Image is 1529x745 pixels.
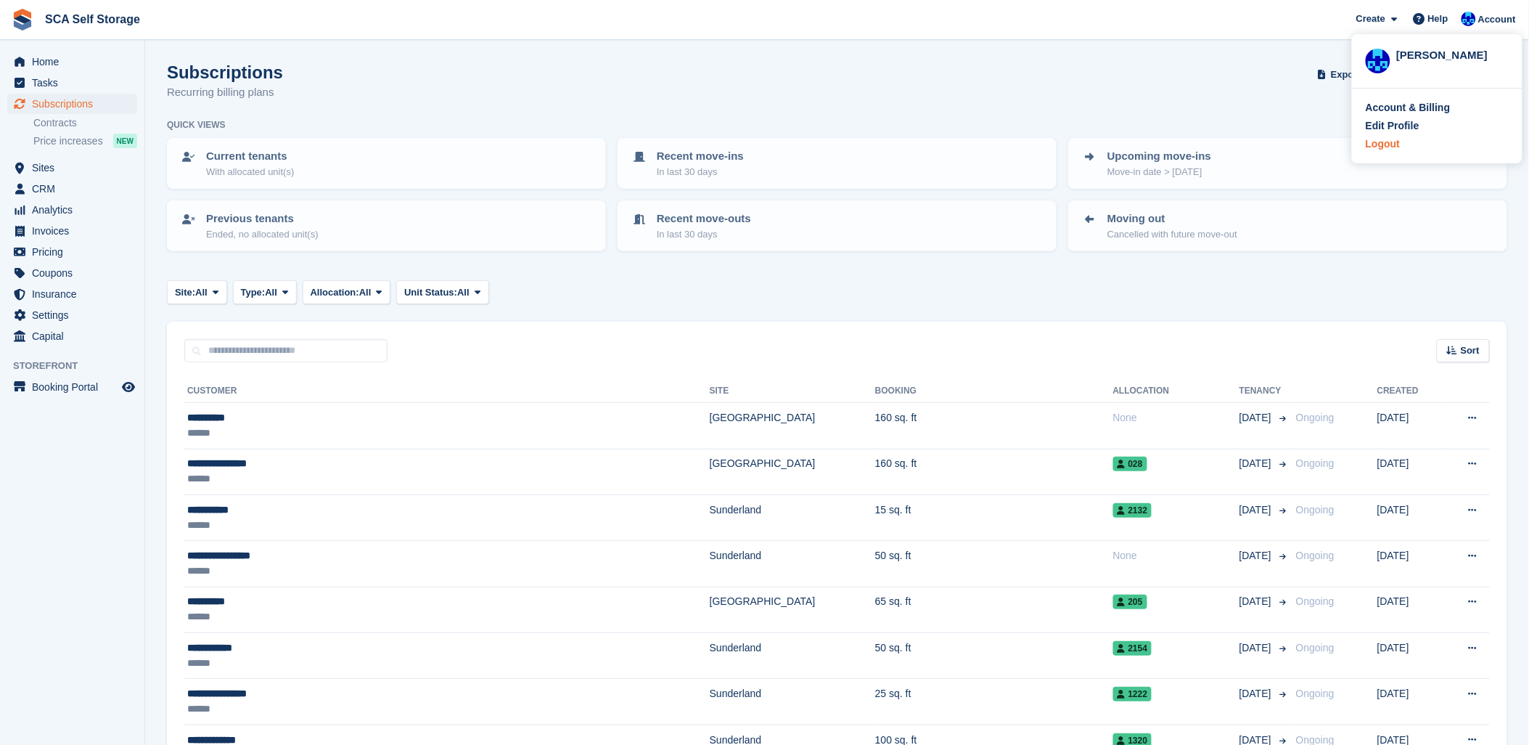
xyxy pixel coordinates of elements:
[184,380,710,403] th: Customer
[1366,118,1419,134] div: Edit Profile
[32,305,119,325] span: Settings
[710,380,875,403] th: Site
[32,377,119,397] span: Booking Portal
[710,541,875,587] td: Sunderland
[1113,641,1152,656] span: 2154
[1296,642,1335,654] span: Ongoing
[1239,686,1274,701] span: [DATE]
[404,285,457,300] span: Unit Status:
[168,202,604,250] a: Previous tenants Ended, no allocated unit(s)
[875,541,1113,587] td: 50 sq. ft
[457,285,470,300] span: All
[1296,550,1335,561] span: Ongoing
[7,221,137,241] a: menu
[619,139,1055,187] a: Recent move-ins In last 30 days
[167,84,283,101] p: Recurring billing plans
[32,52,119,72] span: Home
[120,378,137,396] a: Preview store
[710,679,875,725] td: Sunderland
[875,403,1113,449] td: 160 sq. ft
[1478,12,1516,27] span: Account
[1296,457,1335,469] span: Ongoing
[396,280,488,304] button: Unit Status: All
[241,285,266,300] span: Type:
[875,449,1113,494] td: 160 sq. ft
[7,305,137,325] a: menu
[311,285,359,300] span: Allocation:
[1113,503,1152,518] span: 2132
[1366,49,1390,73] img: Kelly Neesham
[1239,548,1274,563] span: [DATE]
[39,7,146,31] a: SCA Self Storage
[1377,541,1442,587] td: [DATE]
[1377,633,1442,679] td: [DATE]
[1113,457,1147,471] span: 028
[1107,165,1211,179] p: Move-in date > [DATE]
[32,73,119,93] span: Tasks
[1239,640,1274,656] span: [DATE]
[1331,68,1361,82] span: Export
[195,285,208,300] span: All
[657,148,744,165] p: Recent move-ins
[168,139,604,187] a: Current tenants With allocated unit(s)
[113,134,137,148] div: NEW
[7,73,137,93] a: menu
[710,403,875,449] td: [GEOGRAPHIC_DATA]
[875,587,1113,632] td: 65 sq. ft
[233,280,297,304] button: Type: All
[710,449,875,494] td: [GEOGRAPHIC_DATA]
[1377,494,1442,540] td: [DATE]
[1366,100,1451,115] div: Account & Billing
[32,284,119,304] span: Insurance
[7,284,137,304] a: menu
[1239,410,1274,426] span: [DATE]
[1366,137,1400,152] div: Logout
[1113,687,1152,701] span: 1222
[1296,595,1335,607] span: Ongoing
[875,380,1113,403] th: Booking
[1107,211,1237,227] p: Moving out
[1356,12,1385,26] span: Create
[710,587,875,632] td: [GEOGRAPHIC_DATA]
[33,134,103,148] span: Price increases
[1377,679,1442,725] td: [DATE]
[167,118,226,131] h6: Quick views
[32,94,119,114] span: Subscriptions
[33,133,137,149] a: Price increases NEW
[206,148,294,165] p: Current tenants
[1366,137,1509,152] a: Logout
[167,280,227,304] button: Site: All
[1239,502,1274,518] span: [DATE]
[1462,12,1476,26] img: Kelly Neesham
[1107,227,1237,242] p: Cancelled with future move-out
[7,377,137,397] a: menu
[13,359,144,373] span: Storefront
[875,633,1113,679] td: 50 sq. ft
[32,158,119,178] span: Sites
[1113,380,1239,403] th: Allocation
[1107,148,1211,165] p: Upcoming move-ins
[1070,202,1506,250] a: Moving out Cancelled with future move-out
[1396,47,1509,60] div: [PERSON_NAME]
[657,211,751,227] p: Recent move-outs
[32,221,119,241] span: Invoices
[32,326,119,346] span: Capital
[1314,62,1378,86] button: Export
[1239,380,1290,403] th: Tenancy
[1239,594,1274,609] span: [DATE]
[167,62,283,82] h1: Subscriptions
[1366,100,1509,115] a: Account & Billing
[303,280,391,304] button: Allocation: All
[7,263,137,283] a: menu
[1296,504,1335,516] span: Ongoing
[710,494,875,540] td: Sunderland
[7,179,137,199] a: menu
[7,52,137,72] a: menu
[1377,587,1442,632] td: [DATE]
[265,285,277,300] span: All
[32,242,119,262] span: Pricing
[359,285,372,300] span: All
[1113,548,1239,563] div: None
[1296,688,1335,699] span: Ongoing
[619,202,1055,250] a: Recent move-outs In last 30 days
